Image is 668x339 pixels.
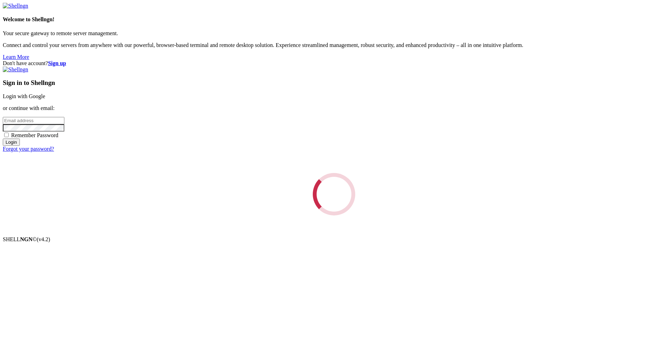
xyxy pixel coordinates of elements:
a: Forgot your password? [3,146,54,152]
div: Don't have account? [3,60,665,66]
span: Remember Password [11,132,58,138]
h4: Welcome to Shellngn! [3,16,665,23]
h3: Sign in to Shellngn [3,79,665,87]
input: Login [3,139,20,146]
input: Email address [3,117,64,124]
img: Shellngn [3,3,28,9]
a: Login with Google [3,93,45,99]
p: Your secure gateway to remote server management. [3,30,665,37]
b: NGN [20,236,33,242]
img: Shellngn [3,66,28,73]
a: Sign up [48,60,66,66]
span: SHELL © [3,236,50,242]
div: Loading... [304,165,364,224]
a: Learn More [3,54,29,60]
p: Connect and control your servers from anywhere with our powerful, browser-based terminal and remo... [3,42,665,48]
span: 4.2.0 [37,236,50,242]
input: Remember Password [4,133,9,137]
p: or continue with email: [3,105,665,111]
